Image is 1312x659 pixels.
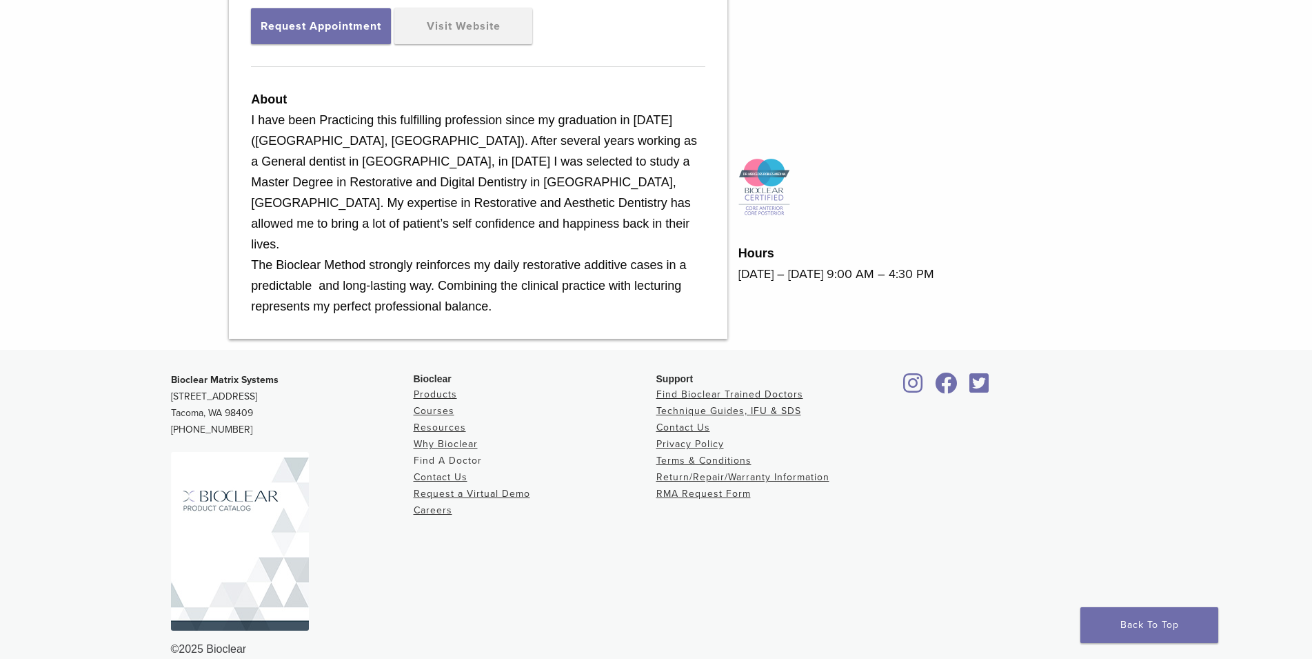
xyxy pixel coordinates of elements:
a: Why Bioclear [414,438,478,450]
a: Bioclear [931,381,962,395]
a: Resources [414,422,466,433]
a: Visit Website [394,8,532,44]
span: Support [656,373,694,384]
strong: Bioclear Matrix Systems [171,374,279,386]
a: Contact Us [414,471,467,483]
a: Find Bioclear Trained Doctors [656,388,803,400]
span: Bioclear [414,373,452,384]
p: [STREET_ADDRESS] Tacoma, WA 98409 [PHONE_NUMBER] [171,372,414,438]
a: Request a Virtual Demo [414,488,530,500]
a: Return/Repair/Warranty Information [656,471,829,483]
p: [DATE] – [DATE] 9:00 AM – 4:30 PM [738,264,1083,284]
div: The Bioclear Method strongly reinforces my daily restorative additive cases in a predictable and ... [251,255,705,317]
a: Technique Guides, IFU & SDS [656,405,801,417]
a: Careers [414,504,452,516]
a: Bioclear [899,381,928,395]
a: Find A Doctor [414,455,482,466]
img: Icon [738,158,790,217]
a: Terms & Conditions [656,455,751,466]
a: RMA Request Form [656,488,751,500]
div: ©2025 Bioclear [171,641,1142,658]
a: Privacy Policy [656,438,724,450]
strong: Hours [738,246,774,260]
a: Bioclear [965,381,994,395]
button: Request Appointment [251,8,391,44]
a: Products [414,388,457,400]
strong: About [251,92,287,106]
a: Back To Top [1080,607,1218,643]
img: Bioclear [171,452,309,631]
div: I have been Practicing this fulfilling profession since my graduation in [DATE] ([GEOGRAPHIC_DATA... [251,110,705,255]
a: Courses [414,405,454,417]
a: Contact Us [656,422,710,433]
